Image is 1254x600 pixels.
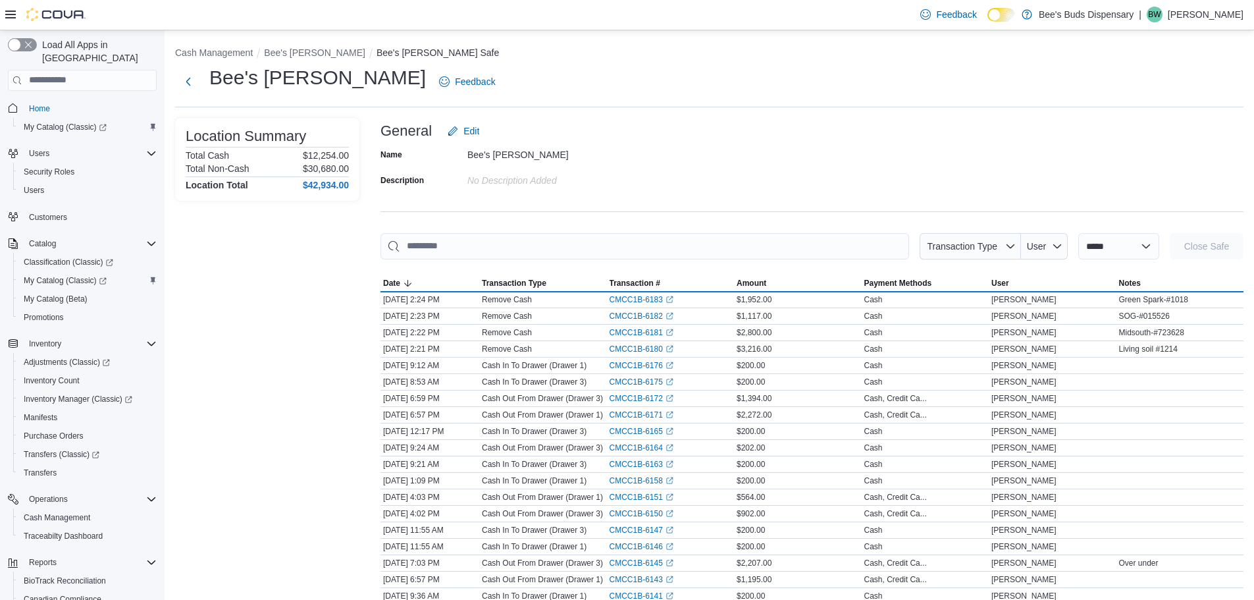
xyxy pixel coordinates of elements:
[380,539,479,555] div: [DATE] 11:55 AM
[380,407,479,423] div: [DATE] 6:57 PM
[377,47,499,58] button: Bee's [PERSON_NAME] Safe
[380,423,479,439] div: [DATE] 12:17 PM
[175,46,1243,62] nav: An example of EuiBreadcrumbs
[18,510,95,526] a: Cash Management
[1119,558,1159,568] span: Over under
[380,456,479,472] div: [DATE] 9:21 AM
[29,148,49,159] span: Users
[666,543,673,551] svg: External link
[24,412,57,423] span: Manifests
[380,555,479,571] div: [DATE] 7:03 PM
[24,312,64,323] span: Promotions
[482,327,532,338] p: Remove Cash
[734,275,862,291] button: Amount
[18,354,115,370] a: Adjustments (Classic)
[482,558,603,568] p: Cash Out From Drawer (Drawer 3)
[380,292,479,308] div: [DATE] 2:24 PM
[24,491,73,507] button: Operations
[24,100,157,117] span: Home
[186,150,229,161] h6: Total Cash
[862,275,989,291] button: Payment Methods
[610,541,673,552] a: CMCC1B-6146External link
[991,360,1057,371] span: [PERSON_NAME]
[13,371,162,390] button: Inventory Count
[1039,7,1134,22] p: Bee's Buds Dispensary
[18,273,112,288] a: My Catalog (Classic)
[610,344,673,354] a: CMCC1B-6180External link
[991,393,1057,404] span: [PERSON_NAME]
[1148,7,1161,22] span: BW
[175,47,253,58] button: Cash Management
[482,410,603,420] p: Cash Out From Drawer (Drawer 1)
[1116,275,1244,291] button: Notes
[13,464,162,482] button: Transfers
[13,290,162,308] button: My Catalog (Beta)
[864,574,927,585] div: Cash, Credit Ca...
[3,99,162,118] button: Home
[380,275,479,291] button: Date
[467,144,644,160] div: Bee's [PERSON_NAME]
[666,576,673,584] svg: External link
[864,327,883,338] div: Cash
[18,410,157,425] span: Manifests
[24,375,80,386] span: Inventory Count
[186,180,248,190] h4: Location Total
[13,527,162,545] button: Traceabilty Dashboard
[18,254,157,270] span: Classification (Classic)
[610,476,673,486] a: CMCC1B-6158External link
[13,353,162,371] a: Adjustments (Classic)
[864,443,883,453] div: Cash
[24,576,106,586] span: BioTrack Reconciliation
[991,541,1057,552] span: [PERSON_NAME]
[610,327,673,338] a: CMCC1B-6181External link
[13,572,162,590] button: BioTrack Reconciliation
[186,163,249,174] h6: Total Non-Cash
[29,238,56,249] span: Catalog
[666,592,673,600] svg: External link
[482,294,532,305] p: Remove Cash
[927,241,997,252] span: Transaction Type
[24,336,157,352] span: Inventory
[264,47,365,58] button: Bee's [PERSON_NAME]
[18,164,157,180] span: Security Roles
[24,449,99,460] span: Transfers (Classic)
[13,508,162,527] button: Cash Management
[610,574,673,585] a: CMCC1B-6143External link
[482,278,546,288] span: Transaction Type
[482,574,603,585] p: Cash Out From Drawer (Drawer 1)
[3,553,162,572] button: Reports
[737,377,765,387] span: $200.00
[209,65,426,91] h1: Bee's [PERSON_NAME]
[13,118,162,136] a: My Catalog (Classic)
[24,209,157,225] span: Customers
[3,144,162,163] button: Users
[380,358,479,373] div: [DATE] 9:12 AM
[610,294,673,305] a: CMCC1B-6183External link
[666,493,673,501] svg: External link
[18,465,157,481] span: Transfers
[482,492,603,503] p: Cash Out From Drawer (Drawer 1)
[864,492,927,503] div: Cash, Credit Ca...
[24,236,157,252] span: Catalog
[467,170,644,186] div: No Description added
[18,273,157,288] span: My Catalog (Classic)
[864,476,883,486] div: Cash
[864,393,927,404] div: Cash, Credit Ca...
[37,38,157,65] span: Load All Apps in [GEOGRAPHIC_DATA]
[864,410,927,420] div: Cash, Credit Ca...
[864,344,883,354] div: Cash
[18,182,157,198] span: Users
[666,362,673,369] svg: External link
[864,278,932,288] span: Payment Methods
[380,341,479,357] div: [DATE] 2:21 PM
[29,557,57,568] span: Reports
[991,476,1057,486] span: [PERSON_NAME]
[610,443,673,453] a: CMCC1B-6164External link
[24,555,157,570] span: Reports
[13,253,162,271] a: Classification (Classic)
[24,357,110,368] span: Adjustments (Classic)
[24,394,132,404] span: Inventory Manager (Classic)
[24,209,72,225] a: Customers
[737,541,765,552] span: $200.00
